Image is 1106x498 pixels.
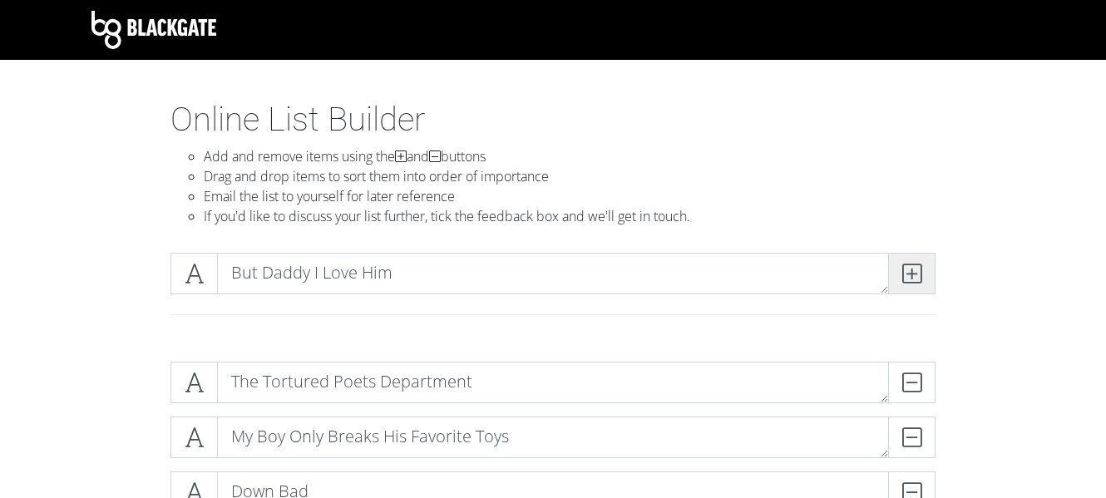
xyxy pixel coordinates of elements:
li: Add and remove items using the and buttons [204,146,936,166]
h1: Online List Builder [170,100,936,140]
li: Email the list to yourself for later reference [204,186,936,206]
img: Blackgate [91,11,216,49]
li: If you'd like to discuss your list further, tick the feedback box and we'll get in touch. [204,206,936,226]
li: Drag and drop items to sort them into order of importance [204,166,936,186]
